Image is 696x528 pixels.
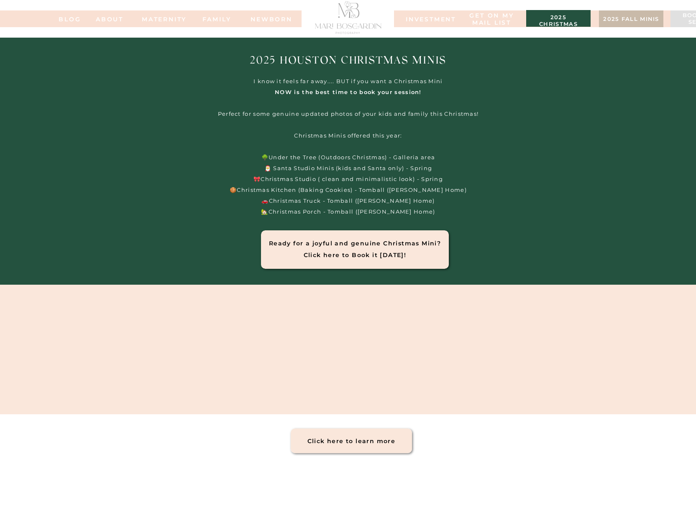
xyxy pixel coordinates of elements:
h1: Ready for a joyful and genuine Christmas Mini? Click here to Book it [DATE]! [267,237,443,251]
a: 2025 christmas minis [530,14,586,23]
a: ABOUT [87,16,133,22]
a: Click here to learn more [291,435,412,449]
a: BLOG [53,16,87,22]
b: NOW is the best time to book your session! [275,89,422,95]
a: MATERNITY [142,16,175,22]
p: I know it feels far away.... BUT if you want a Christmas Mini Perfect for some genuine updated ph... [197,76,500,212]
a: Get on my MAIL list [468,12,515,27]
a: INVESTMENT [406,16,448,22]
a: NEWBORN [248,16,295,22]
h1: 2025 Houston Christmas Minis [220,54,476,71]
a: FAMILy [200,16,233,22]
a: Ready for a joyful and genuine Christmas Mini?Click here to Book it [DATE]! [267,237,443,251]
a: 2025 fall minis [603,16,659,24]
